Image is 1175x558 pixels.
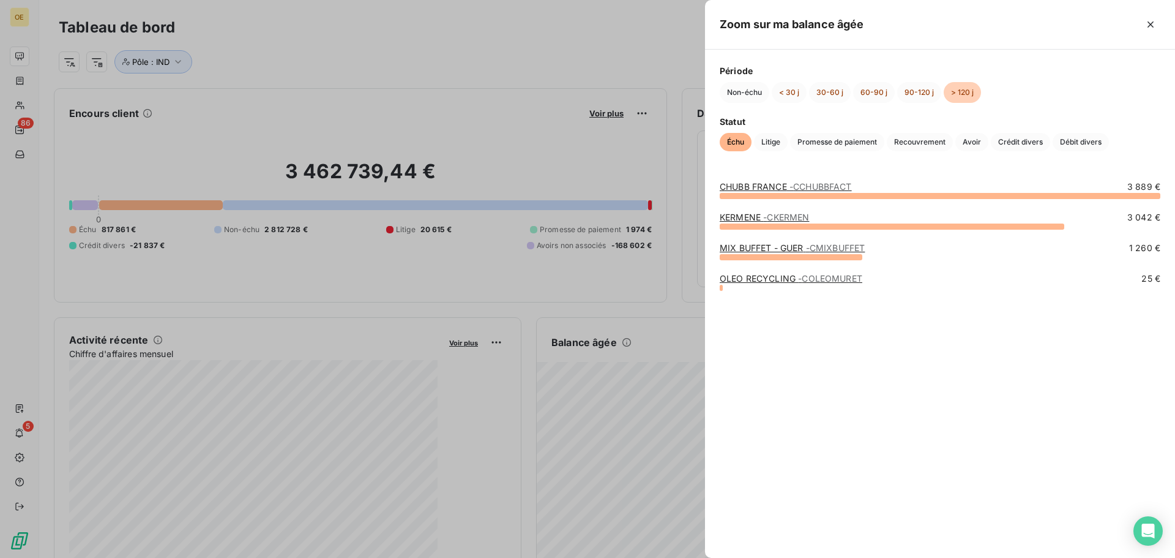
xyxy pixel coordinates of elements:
button: 30-60 j [809,82,851,103]
a: OLEO RECYCLING [720,273,862,284]
span: - CMIXBUFFET [806,243,865,253]
button: > 120 j [944,82,981,103]
button: Non-échu [720,82,769,103]
button: < 30 j [772,82,807,103]
a: KERMENE [720,212,809,222]
h5: Zoom sur ma balance âgée [720,16,864,33]
a: CHUBB FRANCE [720,181,852,192]
span: 25 € [1141,273,1160,285]
div: Open Intercom Messenger [1133,516,1163,546]
span: Statut [720,115,1160,128]
button: Litige [754,133,788,151]
span: - COLEOMURET [798,273,862,284]
button: 60-90 j [853,82,895,103]
span: 1 260 € [1129,242,1160,254]
span: Période [720,64,1160,77]
span: 3 042 € [1127,211,1160,224]
span: - CKERMEN [763,212,809,222]
button: Débit divers [1053,133,1109,151]
button: Promesse de paiement [790,133,884,151]
span: 3 889 € [1127,181,1160,193]
a: MIX BUFFET - GUER [720,243,865,253]
button: Recouvrement [887,133,953,151]
button: Avoir [955,133,988,151]
span: - CCHUBBFACT [789,181,852,192]
button: 90-120 j [897,82,941,103]
button: Crédit divers [991,133,1050,151]
button: Échu [720,133,752,151]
